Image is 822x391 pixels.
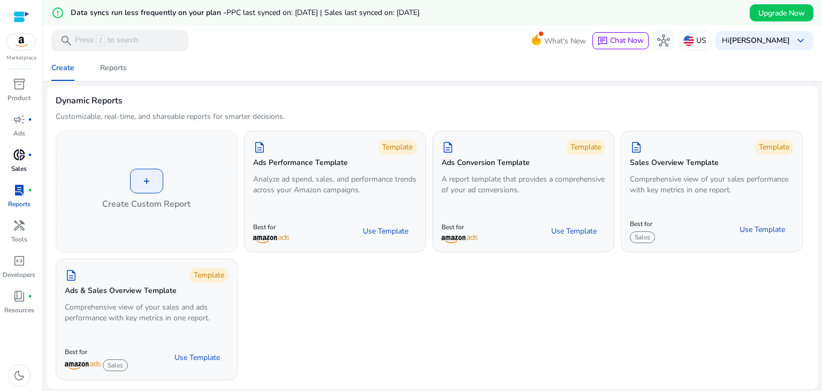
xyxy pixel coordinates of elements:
[75,35,138,47] p: Press to search
[102,198,191,210] h4: Create Custom Report
[174,352,220,363] span: Use Template
[630,174,794,195] p: Comprehensive view of your sales performance with key metrics in one report.
[13,184,26,197] span: lab_profile
[13,290,26,303] span: book_4
[442,223,477,231] p: Best for
[442,174,605,195] p: A report template that provides a comprehensive of your ad conversions.
[253,141,266,154] span: description
[4,305,34,315] p: Resources
[13,129,25,138] p: Ads
[442,141,454,154] span: description
[543,223,605,240] button: Use Template
[65,302,229,324] p: Comprehensive view of your sales and ads performance with key metrics in one report.
[8,199,31,209] p: Reports
[51,6,64,19] mat-icon: error_outline
[226,7,420,18] span: PPC last synced on: [DATE] | Sales last synced on: [DATE]
[13,113,26,126] span: campaign
[13,78,26,91] span: inventory_2
[253,159,348,168] h5: Ads Performance Template
[630,231,655,243] span: Sales
[731,221,794,238] button: Use Template
[729,35,790,46] b: [PERSON_NAME]
[3,270,35,280] p: Developers
[65,348,131,356] p: Best for
[189,268,229,283] div: Template
[653,30,674,51] button: hub
[755,140,794,155] div: Template
[630,220,658,228] p: Best for
[740,224,785,235] span: Use Template
[11,164,27,174] p: Sales
[96,35,105,47] span: /
[378,140,417,155] div: Template
[544,32,586,50] span: What's New
[696,31,706,50] p: US
[71,9,420,18] h5: Data syncs run less frequently on your plan -
[551,226,597,237] span: Use Template
[7,93,31,103] p: Product
[28,294,32,298] span: fiber_manual_record
[166,349,229,366] button: Use Template
[592,32,649,49] button: chatChat Now
[60,34,73,47] span: search
[253,223,289,231] p: Best for
[56,94,123,107] h3: Dynamic Reports
[610,35,644,46] span: Chat Now
[103,359,128,371] span: Sales
[253,174,417,195] p: Analyze ad spend, sales, and performance trends across your Amazon campaigns.
[65,287,177,296] h5: Ads & Sales Overview Template
[13,369,26,382] span: dark_mode
[794,34,807,47] span: keyboard_arrow_down
[566,140,605,155] div: Template
[6,54,36,62] p: Marketplace
[28,188,32,192] span: fiber_manual_record
[56,111,285,122] p: Customizable, real-time, and shareable reports for smarter decisions.
[354,223,417,240] button: Use Template
[750,4,813,21] button: Upgrade Now
[65,269,78,282] span: description
[597,36,608,47] span: chat
[7,34,36,50] img: amazon.svg
[11,235,27,244] p: Tools
[442,159,530,168] h5: Ads Conversion Template
[28,153,32,157] span: fiber_manual_record
[630,159,719,168] h5: Sales Overview Template
[657,34,670,47] span: hub
[28,117,32,122] span: fiber_manual_record
[630,141,643,154] span: description
[363,226,408,237] span: Use Template
[683,35,694,46] img: us.svg
[130,169,163,193] div: +
[13,254,26,267] span: code_blocks
[758,7,805,19] span: Upgrade Now
[13,219,26,232] span: handyman
[100,64,127,72] div: Reports
[722,37,790,44] p: Hi
[13,148,26,161] span: donut_small
[51,64,74,72] div: Create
